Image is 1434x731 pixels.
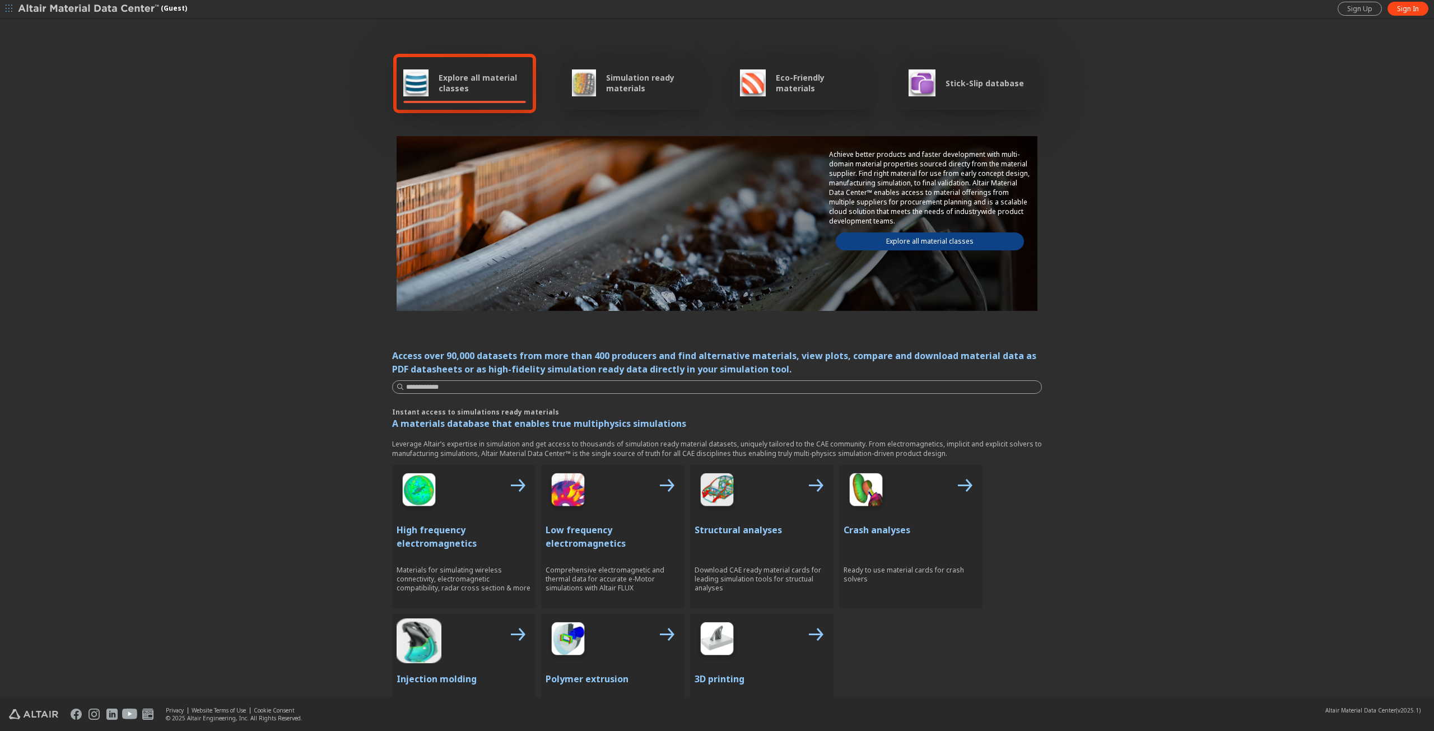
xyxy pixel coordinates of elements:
img: Altair Material Data Center [18,3,161,15]
a: Privacy [166,706,184,714]
div: (v2025.1) [1325,706,1421,714]
p: Crash analyses [844,523,978,537]
div: © 2025 Altair Engineering, Inc. All Rights Reserved. [166,714,302,722]
span: Sign Up [1347,4,1372,13]
p: Low frequency electromagnetics [546,523,680,550]
img: Low Frequency Icon [546,469,590,514]
p: Instant access to simulations ready materials [392,407,1042,417]
p: Download CAE ready material cards for leading simulation tools for structual analyses [695,566,829,593]
img: 3D Printing Icon [695,618,739,663]
img: Eco-Friendly materials [740,69,766,96]
img: Explore all material classes [403,69,429,96]
p: Materials for simulating wireless connectivity, electromagnetic compatibility, radar cross sectio... [397,566,531,593]
span: Explore all material classes [439,72,526,94]
p: Leverage Altair’s expertise in simulation and get access to thousands of simulation ready materia... [392,439,1042,458]
p: Injection molding [397,672,531,686]
img: Polymer Extrusion Icon [546,618,590,663]
button: High Frequency IconHigh frequency electromagneticsMaterials for simulating wireless connectivity,... [392,465,536,608]
span: Eco-Friendly materials [776,72,862,94]
p: High frequency electromagnetics [397,523,531,550]
p: 3D printing [695,672,829,686]
p: Structural analyses [695,523,829,537]
span: Simulation ready materials [606,72,694,94]
a: Website Terms of Use [192,706,246,714]
span: Stick-Slip database [946,78,1024,89]
button: Structural Analyses IconStructural analysesDownload CAE ready material cards for leading simulati... [690,465,834,608]
p: A materials database that enables true multiphysics simulations [392,417,1042,430]
img: Stick-Slip database [909,69,935,96]
span: Altair Material Data Center [1325,706,1396,714]
button: Low Frequency IconLow frequency electromagneticsComprehensive electromagnetic and thermal data fo... [541,465,685,608]
div: Access over 90,000 datasets from more than 400 producers and find alternative materials, view plo... [392,349,1042,376]
a: Sign In [1388,2,1428,16]
img: Simulation ready materials [572,69,596,96]
a: Explore all material classes [836,232,1024,250]
img: Crash Analyses Icon [844,469,888,514]
p: Polymer extrusion [546,672,680,686]
p: Comprehensive electromagnetic and thermal data for accurate e-Motor simulations with Altair FLUX [546,566,680,593]
a: Cookie Consent [254,706,295,714]
a: Sign Up [1338,2,1382,16]
button: Crash Analyses IconCrash analysesReady to use material cards for crash solvers [839,465,983,608]
p: Ready to use material cards for crash solvers [844,566,978,584]
img: High Frequency Icon [397,469,441,514]
div: (Guest) [18,3,187,15]
p: Achieve better products and faster development with multi-domain material properties sourced dire... [829,150,1031,226]
span: Sign In [1397,4,1419,13]
img: Structural Analyses Icon [695,469,739,514]
img: Injection Molding Icon [397,618,441,663]
img: Altair Engineering [9,709,58,719]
